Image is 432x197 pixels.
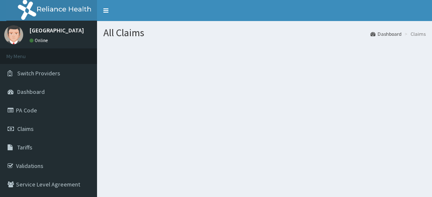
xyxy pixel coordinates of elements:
span: Tariffs [17,144,32,151]
img: User Image [4,25,23,44]
span: Claims [17,125,34,133]
a: Online [30,37,50,43]
span: Dashboard [17,88,45,96]
a: Dashboard [370,30,402,37]
span: Switch Providers [17,69,60,77]
li: Claims [402,30,426,37]
h1: All Claims [103,27,426,38]
p: [GEOGRAPHIC_DATA] [30,27,84,33]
